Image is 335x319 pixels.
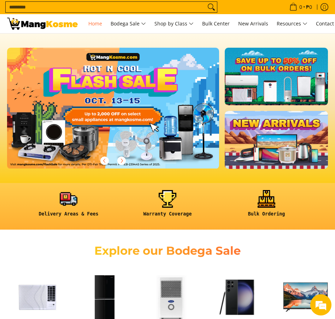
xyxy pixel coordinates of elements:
a: Bulk Center [199,14,233,33]
h2: Explore our Bodega Sale [89,244,246,258]
button: Previous [97,153,112,169]
span: Bulk Center [202,20,230,27]
img: Mang Kosme: Your Home Appliances Warehouse Sale Partner! [7,18,78,30]
span: 0 [298,5,303,10]
span: New Arrivals [238,20,268,27]
button: Search [206,2,217,12]
a: New Arrivals [235,14,272,33]
button: Next [114,153,129,169]
span: Shop by Class [154,19,194,28]
a: More [7,48,242,180]
span: Resources [277,19,307,28]
a: Shop by Class [151,14,197,33]
a: Bodega Sale [107,14,149,33]
a: <h6><strong>Delivery Areas & Fees</strong></h6> [23,190,114,223]
span: ₱0 [305,5,313,10]
a: Resources [273,14,311,33]
span: • [287,3,314,11]
span: Home [88,20,102,27]
a: <h6><strong>Bulk Ordering</strong></h6> [221,190,312,223]
a: <h6><strong>Warranty Coverage</strong></h6> [122,190,213,223]
span: Bodega Sale [111,19,146,28]
a: Home [85,14,106,33]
